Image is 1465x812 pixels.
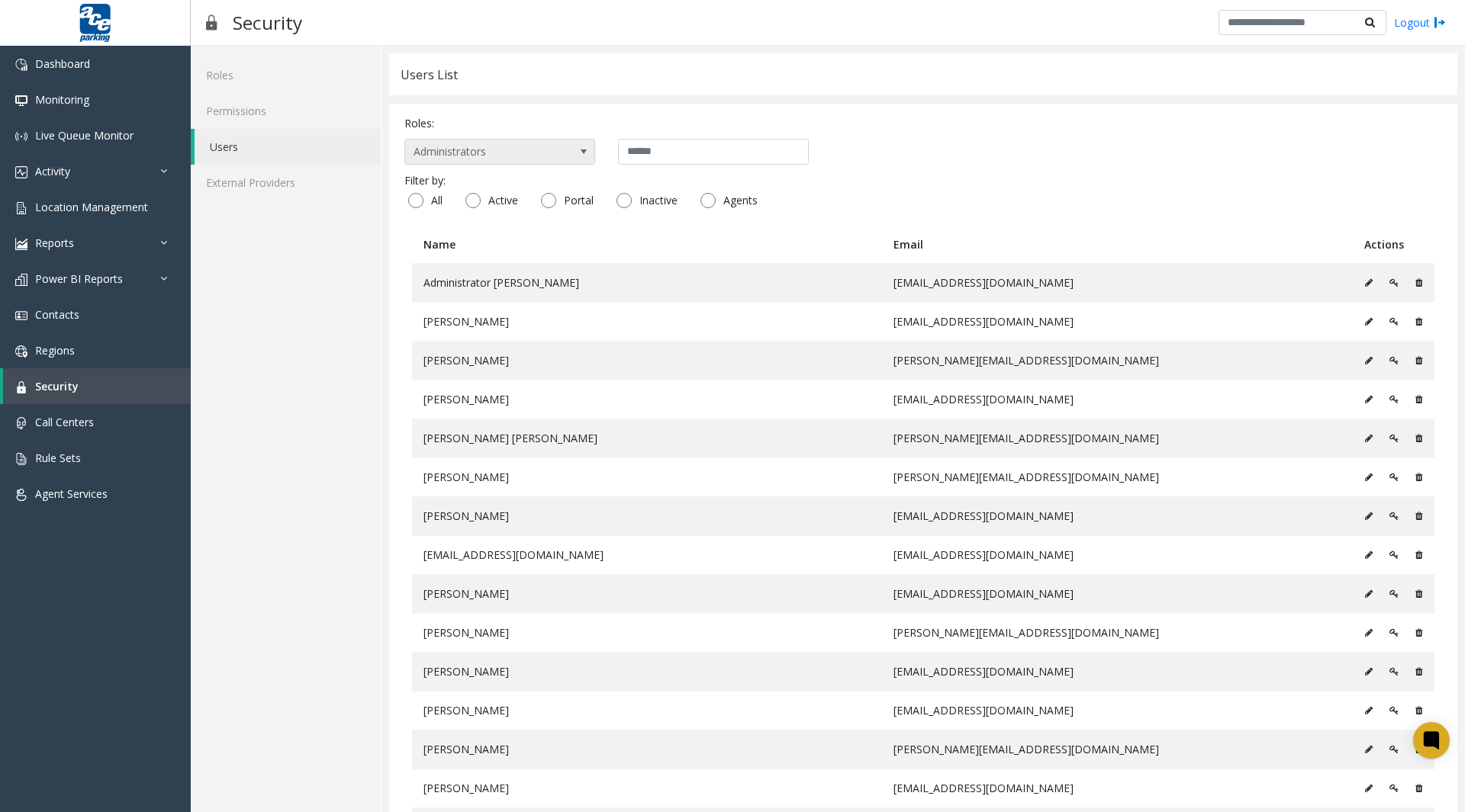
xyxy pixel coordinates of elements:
[401,65,458,85] div: Users List
[3,368,191,404] a: Security
[15,274,27,286] img: 'icon'
[15,238,27,250] img: 'icon'
[882,226,1352,264] th: Email
[465,193,481,208] input: Active
[412,496,882,535] td: [PERSON_NAME]
[882,574,1352,613] td: [EMAIL_ADDRESS][DOMAIN_NAME]
[15,202,27,214] img: 'icon'
[191,165,381,201] a: External Providers
[882,730,1352,769] td: [PERSON_NAME][EMAIL_ADDRESS][DOMAIN_NAME]
[882,263,1352,302] td: [EMAIL_ADDRESS][DOMAIN_NAME]
[882,496,1352,535] td: [EMAIL_ADDRESS][DOMAIN_NAME]
[35,343,75,358] span: Regions
[412,691,882,730] td: [PERSON_NAME]
[882,613,1352,652] td: [PERSON_NAME][EMAIL_ADDRESS][DOMAIN_NAME]
[412,613,882,652] td: [PERSON_NAME]
[1353,226,1434,264] th: Actions
[35,486,108,501] span: Agent Services
[541,193,556,208] input: Portal
[15,130,27,143] img: 'icon'
[15,310,27,322] img: 'icon'
[15,453,27,465] img: 'icon'
[481,193,526,208] span: Active
[191,93,381,129] a: Permissions
[412,535,882,574] td: [EMAIL_ADDRESS][DOMAIN_NAME]
[35,236,74,250] span: Reports
[423,193,450,208] span: All
[15,489,27,501] img: 'icon'
[15,381,27,393] img: 'icon'
[1434,14,1446,30] img: logout
[35,415,94,429] span: Call Centers
[882,341,1352,380] td: [PERSON_NAME][EMAIL_ADDRESS][DOMAIN_NAME]
[632,193,685,208] span: Inactive
[15,345,27,358] img: 'icon'
[412,419,882,457] td: [PERSON_NAME] [PERSON_NAME]
[882,419,1352,457] td: [PERSON_NAME][EMAIL_ADDRESS][DOMAIN_NAME]
[716,193,765,208] span: Agents
[15,417,27,429] img: 'icon'
[35,56,90,71] span: Dashboard
[35,128,134,143] span: Live Queue Monitor
[882,535,1352,574] td: [EMAIL_ADDRESS][DOMAIN_NAME]
[882,691,1352,730] td: [EMAIL_ADDRESS][DOMAIN_NAME]
[882,652,1352,691] td: [EMAIL_ADDRESS][DOMAIN_NAME]
[35,200,148,214] span: Location Management
[1394,14,1446,30] a: Logout
[617,193,632,208] input: Inactive
[195,129,381,165] a: Users
[35,451,81,465] span: Rule Sets
[191,57,381,93] a: Roles
[412,457,882,496] td: [PERSON_NAME]
[882,380,1352,419] td: [EMAIL_ADDRESS][DOMAIN_NAME]
[412,263,882,302] td: Administrator [PERSON_NAME]
[412,302,882,341] td: [PERSON_NAME]
[882,769,1352,807] td: [EMAIL_ADDRESS][DOMAIN_NAME]
[225,4,310,41] h3: Security
[206,4,217,41] img: pageIcon
[556,193,601,208] span: Portal
[412,226,882,264] th: Name
[35,307,79,322] span: Contacts
[15,166,27,178] img: 'icon'
[700,193,716,208] input: Agents
[35,379,79,393] span: Security
[15,95,27,107] img: 'icon'
[408,193,423,208] input: All
[404,172,1442,188] div: Filter by:
[15,59,27,71] img: 'icon'
[882,302,1352,341] td: [EMAIL_ADDRESS][DOMAIN_NAME]
[412,652,882,691] td: [PERSON_NAME]
[35,271,123,286] span: Power BI Reports
[412,769,882,807] td: [PERSON_NAME]
[882,457,1352,496] td: [PERSON_NAME][EMAIL_ADDRESS][DOMAIN_NAME]
[404,115,1442,131] div: Roles:
[412,341,882,380] td: [PERSON_NAME]
[405,140,556,164] span: Administrators
[35,164,70,178] span: Activity
[412,574,882,613] td: [PERSON_NAME]
[35,92,89,107] span: Monitoring
[412,380,882,419] td: [PERSON_NAME]
[412,730,882,769] td: [PERSON_NAME]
